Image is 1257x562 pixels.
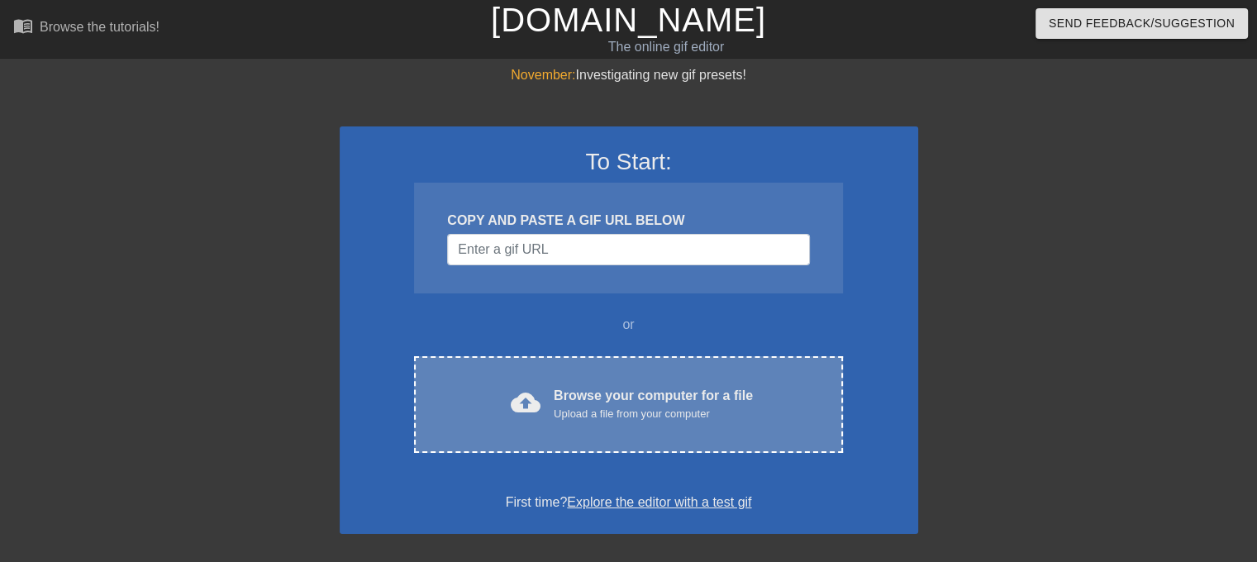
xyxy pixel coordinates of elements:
div: The online gif editor [427,37,905,57]
div: Browse the tutorials! [40,20,160,34]
a: [DOMAIN_NAME] [491,2,766,38]
div: First time? [361,493,897,512]
span: cloud_upload [511,388,540,417]
input: Username [447,234,809,265]
div: or [383,315,875,335]
span: menu_book [13,16,33,36]
span: Send Feedback/Suggestion [1049,13,1235,34]
div: Upload a file from your computer [554,406,753,422]
button: Send Feedback/Suggestion [1036,8,1248,39]
div: Investigating new gif presets! [340,65,918,85]
h3: To Start: [361,148,897,176]
a: Browse the tutorials! [13,16,160,41]
div: COPY AND PASTE A GIF URL BELOW [447,211,809,231]
a: Explore the editor with a test gif [567,495,751,509]
div: Browse your computer for a file [554,386,753,422]
span: November: [511,68,575,82]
